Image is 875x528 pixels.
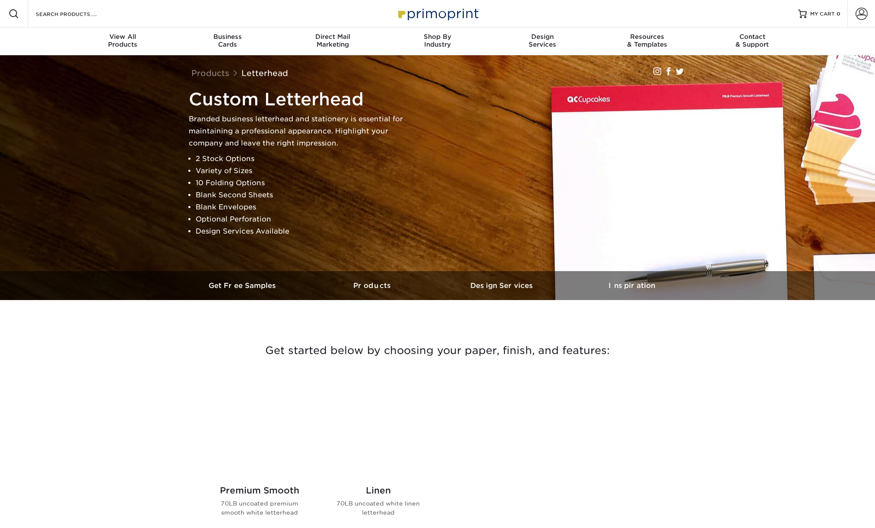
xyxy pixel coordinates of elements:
[189,89,405,110] h1: Custom Letterhead
[175,33,280,41] span: Business
[196,213,405,225] li: Optional Perforation
[196,189,405,201] li: Blank Second Sheets
[595,33,700,48] div: & Templates
[308,281,437,290] h3: Products
[241,68,288,78] a: Letterhead
[595,28,700,55] a: Resources& Templates
[210,485,308,496] h2: Premium Smooth
[175,33,280,48] div: Cards
[196,153,405,165] li: 2 Stock Options
[175,28,280,55] a: BusinessCards
[189,113,405,149] p: Branded business letterhead and stationery is essential for maintaining a professional appearance...
[437,271,567,300] a: Design Services
[35,9,119,19] input: SEARCH PRODUCTS.....
[329,485,427,496] h2: Linen
[196,225,405,237] li: Design Services Available
[567,281,697,290] h3: Inspiration
[70,33,175,41] span: View All
[700,33,805,48] div: & Support
[567,271,697,300] a: Inspiration
[385,33,490,48] div: Industry
[700,28,805,55] a: Contact& Support
[210,499,308,517] p: 70LB uncoated premium smooth white letterhead
[280,33,385,48] div: Marketing
[185,331,690,370] h3: Get started below by choosing your paper, finish, and features:
[329,380,427,478] img: Linen Letterhead
[280,33,385,41] span: Direct Mail
[191,68,229,78] a: Products
[595,33,700,41] span: Resources
[178,271,308,300] a: Get Free Samples
[308,271,437,300] a: Products
[394,4,481,23] img: Primoprint
[280,28,385,55] a: Direct MailMarketing
[196,177,405,189] li: 10 Folding Options
[178,281,308,290] h3: Get Free Samples
[385,28,490,55] a: Shop ByIndustry
[70,33,175,48] div: Products
[700,33,805,41] span: Contact
[490,28,595,55] a: DesignServices
[490,33,595,41] span: Design
[210,380,308,478] img: Premium Smooth Letterhead
[196,201,405,213] li: Blank Envelopes
[837,11,840,17] span: 0
[385,33,490,41] span: Shop By
[70,28,175,55] a: View AllProducts
[329,499,427,517] p: 70LB uncoated white linen letterhead
[490,33,595,48] div: Services
[437,281,567,290] h3: Design Services
[810,10,835,18] span: MY CART
[196,165,405,177] li: Variety of Sizes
